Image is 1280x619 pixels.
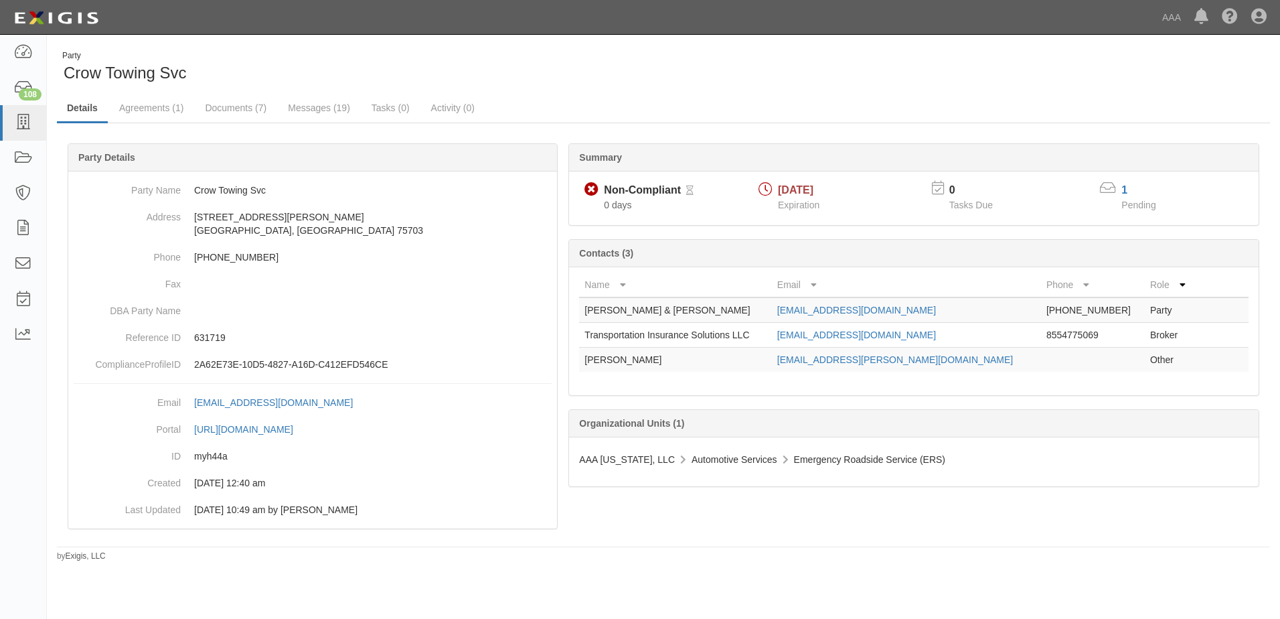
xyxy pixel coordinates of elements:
a: Documents (7) [195,94,276,121]
a: Details [57,94,108,123]
b: Organizational Units (1) [579,418,684,429]
p: 0 [949,183,1010,198]
dt: Fax [74,271,181,291]
span: [DATE] [778,184,813,196]
a: Agreements (1) [109,94,193,121]
dd: [STREET_ADDRESS][PERSON_NAME] [GEOGRAPHIC_DATA], [GEOGRAPHIC_DATA] 75703 [74,204,552,244]
div: Non-Compliant [604,183,681,198]
td: Broker [1145,323,1195,348]
a: Activity (0) [421,94,485,121]
b: Contacts (3) [579,248,633,259]
dd: 03/10/2023 12:40 am [74,470,552,496]
a: [EMAIL_ADDRESS][PERSON_NAME][DOMAIN_NAME] [777,354,1013,365]
a: [URL][DOMAIN_NAME] [194,424,308,435]
dt: Created [74,470,181,490]
td: [PERSON_NAME] & [PERSON_NAME] [579,297,771,323]
td: Other [1145,348,1195,372]
span: AAA [US_STATE], LLC [579,454,675,465]
p: 631719 [194,331,552,344]
dd: Crow Towing Svc [74,177,552,204]
dt: ComplianceProfileID [74,351,181,371]
dd: myh44a [74,443,552,470]
span: Pending [1121,200,1155,210]
td: [PHONE_NUMBER] [1041,297,1145,323]
small: by [57,551,106,562]
th: Email [772,273,1041,297]
dt: ID [74,443,181,463]
dt: Reference ID [74,324,181,344]
dt: Phone [74,244,181,264]
th: Phone [1041,273,1145,297]
th: Name [579,273,771,297]
i: Help Center - Complianz [1222,9,1238,25]
dt: Email [74,389,181,409]
span: Emergency Roadside Service (ERS) [794,454,945,465]
div: 108 [19,88,42,100]
a: Messages (19) [278,94,360,121]
div: Crow Towing Svc [57,50,653,84]
i: Pending Review [686,186,694,196]
div: Party [62,50,187,62]
a: Exigis, LLC [66,551,106,561]
a: AAA [1155,4,1188,31]
th: Role [1145,273,1195,297]
dt: Portal [74,416,181,436]
dt: Party Name [74,177,181,197]
span: Tasks Due [949,200,993,210]
a: [EMAIL_ADDRESS][DOMAIN_NAME] [777,330,936,340]
a: Tasks (0) [362,94,420,121]
td: 8554775069 [1041,323,1145,348]
span: Crow Towing Svc [64,64,187,82]
td: Transportation Insurance Solutions LLC [579,323,771,348]
a: [EMAIL_ADDRESS][DOMAIN_NAME] [194,397,368,408]
span: Expiration [778,200,819,210]
td: Party [1145,297,1195,323]
dd: [PHONE_NUMBER] [74,244,552,271]
td: [PERSON_NAME] [579,348,771,372]
span: Automotive Services [692,454,777,465]
b: Summary [579,152,622,163]
dt: DBA Party Name [74,297,181,318]
dd: 11/26/2024 10:49 am by Benjamin Tully [74,496,552,523]
dt: Last Updated [74,496,181,517]
b: Party Details [78,152,135,163]
div: [EMAIL_ADDRESS][DOMAIN_NAME] [194,396,353,409]
span: Since 09/16/2025 [604,200,631,210]
a: 1 [1121,184,1127,196]
i: Non-Compliant [584,183,598,197]
p: 2A62E73E-10D5-4827-A16D-C412EFD546CE [194,358,552,371]
a: [EMAIL_ADDRESS][DOMAIN_NAME] [777,305,936,316]
dt: Address [74,204,181,224]
img: logo-5460c22ac91f19d4615b14bd174203de0afe785f0fc80cf4dbbc73dc1793850b.png [10,6,102,30]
